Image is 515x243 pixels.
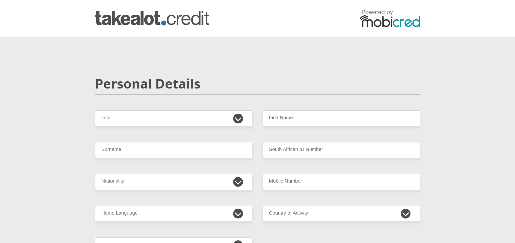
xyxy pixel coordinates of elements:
[263,142,420,158] input: ID Number
[263,110,420,126] input: First Name
[263,174,420,190] input: Contact Number
[95,11,209,25] img: takealot_credit logo
[360,9,420,27] img: powered by mobicred logo
[95,76,420,91] h2: Personal Details
[95,142,253,158] input: Surname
